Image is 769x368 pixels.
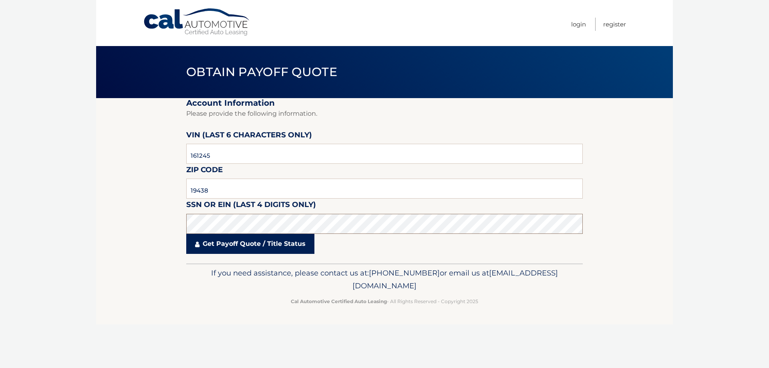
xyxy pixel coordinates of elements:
[603,18,626,31] a: Register
[186,234,314,254] a: Get Payoff Quote / Title Status
[571,18,586,31] a: Login
[186,199,316,213] label: SSN or EIN (last 4 digits only)
[186,164,223,179] label: Zip Code
[186,64,337,79] span: Obtain Payoff Quote
[186,98,583,108] h2: Account Information
[143,8,251,36] a: Cal Automotive
[191,267,578,292] p: If you need assistance, please contact us at: or email us at
[186,129,312,144] label: VIN (last 6 characters only)
[369,268,440,278] span: [PHONE_NUMBER]
[191,297,578,306] p: - All Rights Reserved - Copyright 2025
[186,108,583,119] p: Please provide the following information.
[291,298,387,304] strong: Cal Automotive Certified Auto Leasing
